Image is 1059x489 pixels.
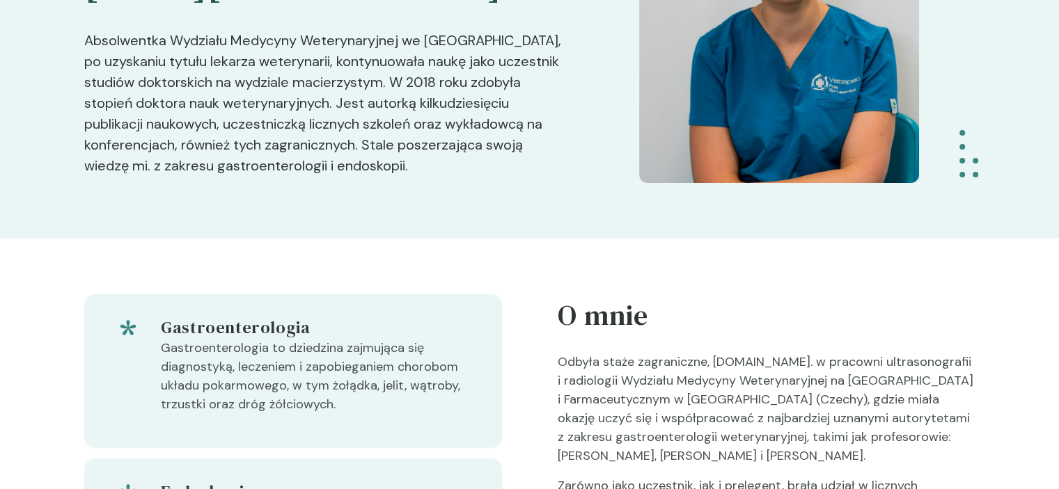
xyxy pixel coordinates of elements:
[161,339,490,425] p: Gastroenterologia to dziedzina zajmująca się diagnostyką, leczeniem i zapobieganiem chorobom ukła...
[161,316,490,339] h5: Gastroenterologia
[558,294,975,336] h5: O mnie
[84,8,570,176] p: Absolwentka Wydziału Medycyny Weterynaryjnej we [GEOGRAPHIC_DATA], po uzyskaniu tytułu lekarza we...
[558,353,975,476] p: Odbyła staże zagraniczne, [DOMAIN_NAME]. w pracowni ultrasonografii i radiologii Wydziału Medycyn...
